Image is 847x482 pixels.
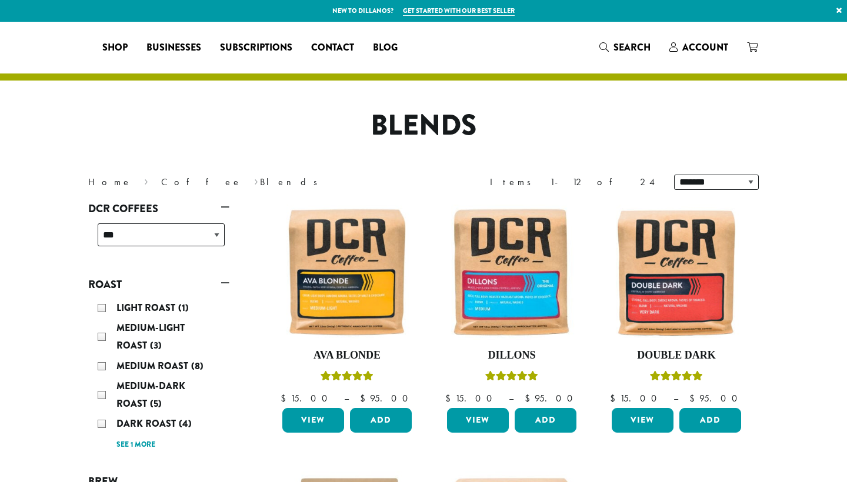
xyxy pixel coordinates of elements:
[610,392,620,404] span: $
[590,38,660,57] a: Search
[88,175,406,189] nav: Breadcrumb
[146,41,201,55] span: Businesses
[321,369,374,387] div: Rated 5.00 out of 5
[610,392,662,404] bdi: 15.00
[279,205,415,340] img: Ava-Blonde-12oz-1-300x300.jpg
[178,301,189,314] span: (1)
[281,392,291,404] span: $
[689,392,743,404] bdi: 95.00
[344,392,349,404] span: –
[279,205,415,403] a: Ava BlondeRated 5.00 out of 5
[79,109,768,143] h1: Blends
[279,349,415,362] h4: Ava Blonde
[161,176,242,188] a: Coffee
[525,392,535,404] span: $
[485,369,538,387] div: Rated 5.00 out of 5
[650,369,703,387] div: Rated 4.50 out of 5
[88,294,229,457] div: Roast
[447,408,509,433] a: View
[490,175,656,189] div: Items 1-12 of 24
[525,392,578,404] bdi: 95.00
[150,397,162,410] span: (5)
[673,392,678,404] span: –
[444,205,579,340] img: Dillons-12oz-300x300.jpg
[116,359,191,373] span: Medium Roast
[311,41,354,55] span: Contact
[254,171,258,189] span: ›
[613,41,651,54] span: Search
[191,359,204,373] span: (8)
[689,392,699,404] span: $
[403,6,515,16] a: Get started with our best seller
[445,392,498,404] bdi: 15.00
[116,379,185,410] span: Medium-Dark Roast
[88,275,229,294] a: Roast
[179,417,192,430] span: (4)
[444,205,579,403] a: DillonsRated 5.00 out of 5
[679,408,741,433] button: Add
[682,41,728,54] span: Account
[88,199,229,219] a: DCR Coffees
[116,439,155,451] a: See 1 more
[93,38,137,57] a: Shop
[116,417,179,430] span: Dark Roast
[509,392,513,404] span: –
[515,408,576,433] button: Add
[220,41,292,55] span: Subscriptions
[444,349,579,362] h4: Dillons
[116,301,178,314] span: Light Roast
[609,205,744,340] img: Double-Dark-12oz-300x300.jpg
[150,339,162,352] span: (3)
[102,41,128,55] span: Shop
[350,408,412,433] button: Add
[116,321,185,352] span: Medium-Light Roast
[612,408,673,433] a: View
[282,408,344,433] a: View
[88,176,132,188] a: Home
[445,392,455,404] span: $
[609,349,744,362] h4: Double Dark
[360,392,414,404] bdi: 95.00
[609,205,744,403] a: Double DarkRated 4.50 out of 5
[144,171,148,189] span: ›
[360,392,370,404] span: $
[281,392,333,404] bdi: 15.00
[88,219,229,260] div: DCR Coffees
[373,41,398,55] span: Blog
